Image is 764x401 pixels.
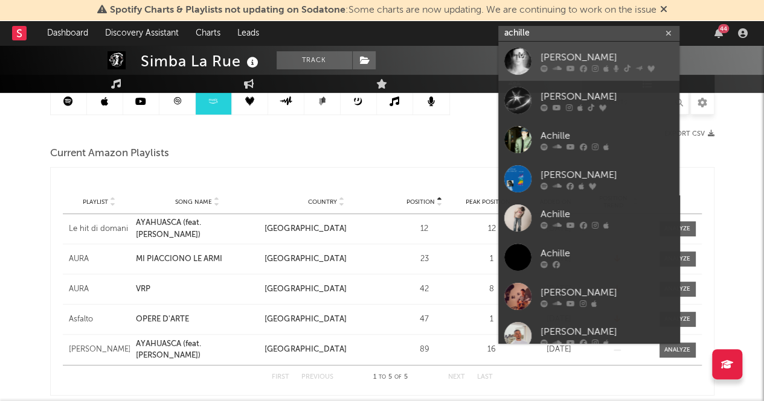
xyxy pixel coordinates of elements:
a: Charts [187,21,229,45]
div: 12 [461,223,522,235]
span: : Some charts are now updating. We are continuing to work on the issue [110,5,656,15]
button: First [272,374,289,380]
a: Leads [229,21,268,45]
a: Achille [498,238,679,277]
button: Export CSV [664,130,714,137]
span: Current Amazon Playlists [50,147,169,161]
span: Playlist [83,198,108,206]
button: Previous [301,374,333,380]
a: MI PIACCIONO LE ARMI [136,253,258,265]
div: 89 [394,344,455,356]
div: [PERSON_NAME] [541,168,673,182]
a: Achille [498,120,679,159]
div: 1 [461,253,522,265]
div: Achille [541,246,673,260]
button: Track [277,51,352,69]
a: Le hit di domani [69,223,130,235]
a: [PERSON_NAME] [498,81,679,120]
div: Simba La Rue [141,51,262,71]
span: to [379,374,386,380]
a: AURA [69,253,130,265]
a: Discovery Assistant [97,21,187,45]
a: AYAHUASCA (feat. [PERSON_NAME]) [136,338,258,362]
a: [PERSON_NAME] [498,159,679,198]
span: of [394,374,402,380]
a: [PERSON_NAME] [498,277,679,316]
a: Dashboard [39,21,97,45]
div: 47 [394,314,455,326]
div: Achille [541,207,673,221]
div: 1 5 5 [358,370,424,385]
button: 44 [714,28,723,38]
div: [PERSON_NAME] [541,89,673,104]
a: OPERE D'ARTE [136,314,258,326]
div: Achille [541,128,673,143]
a: AURA [69,283,130,295]
span: Dismiss [660,5,667,15]
div: [GEOGRAPHIC_DATA] [265,344,387,356]
div: [GEOGRAPHIC_DATA] [265,314,387,326]
a: [PERSON_NAME] [69,344,130,356]
span: Spotify Charts & Playlists not updating on Sodatone [110,5,345,15]
div: 1 [461,314,522,326]
a: AYAHUASCA (feat. [PERSON_NAME]) [136,217,258,241]
span: Song Name [175,198,212,206]
div: [PERSON_NAME] [541,50,673,65]
span: Country [308,198,337,206]
div: 23 [394,253,455,265]
a: VRP [136,283,258,295]
span: Position [406,198,435,206]
div: 12 [394,223,455,235]
div: [PERSON_NAME] [541,285,673,300]
button: Next [448,374,465,380]
div: 16 [461,344,522,356]
div: [GEOGRAPHIC_DATA] [265,223,387,235]
button: Last [477,374,493,380]
input: Search for artists [498,26,679,41]
div: [GEOGRAPHIC_DATA] [265,253,387,265]
a: [PERSON_NAME] [498,42,679,81]
a: Achille [498,198,679,238]
div: 44 [718,24,729,33]
div: 42 [394,283,455,295]
div: [PERSON_NAME] [541,324,673,339]
a: [PERSON_NAME] [498,316,679,355]
div: [DATE] [528,344,590,356]
div: 8 [461,283,522,295]
span: Peak Position [466,198,510,206]
div: [GEOGRAPHIC_DATA] [265,283,387,295]
a: Asfalto [69,314,130,326]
